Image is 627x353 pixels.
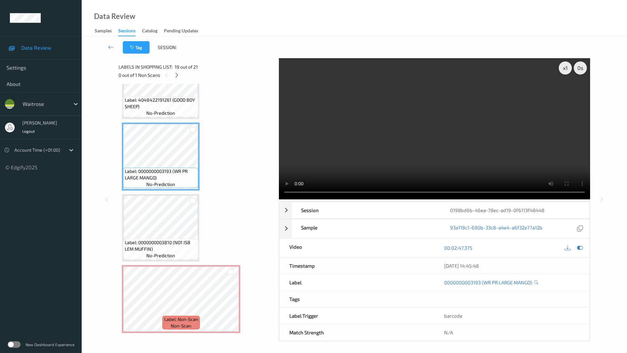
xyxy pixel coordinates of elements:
div: N/A [434,324,589,341]
span: 19 out of 21 [175,64,198,70]
span: non-scan [171,323,191,329]
a: 00:02:47.375 [444,244,472,251]
div: Label Trigger [280,308,435,324]
span: Label: 0000000003193 (WR PR LARGE MANGO) [125,168,197,181]
div: Samples [95,27,112,36]
div: Sample [291,219,441,238]
span: Label: Non-Scan [164,316,198,323]
div: Match Strength [280,324,435,341]
div: Data Review [94,13,135,20]
div: Catalog [142,27,157,36]
a: 93a119c1-690b-33c8-a4e4-a6f32e77a12b [450,224,542,233]
button: Tag [123,41,150,54]
span: Labels in shopping list: [119,64,172,70]
div: Sample93a119c1-690b-33c8-a4e4-a6f32e77a12b [279,219,590,238]
span: Label: 4048422191261 (GOOD BOY SHEEP) [125,97,197,110]
div: Session [291,202,441,218]
span: Label: 0000000003810 (NO1 ISB LEM MUFFIN) [125,239,197,252]
a: 0000000003193 (WR PR LARGE MANGO) [444,279,532,286]
a: Pending Updates [164,26,205,36]
div: Tags [280,291,435,307]
span: no-prediction [146,252,175,259]
div: Pending Updates [164,27,198,36]
div: 0 s [574,61,587,75]
div: Sessions [118,27,136,36]
div: barcode [434,308,589,324]
div: Session0198bd6b-46ea-78ec-ad19-0f6113f48448 [279,202,590,219]
a: Catalog [142,26,164,36]
div: 0198bd6b-46ea-78ec-ad19-0f6113f48448 [440,202,589,218]
div: Video [280,239,435,257]
div: 0 out of 1 Non Scans [119,71,274,79]
div: Label [280,274,435,291]
div: x 1 [559,61,572,75]
a: Samples [95,26,118,36]
div: [DATE] 14:45:48 [444,262,580,269]
span: no-prediction [146,181,175,188]
span: Session: [158,44,177,51]
div: Timestamp [280,258,435,274]
a: Sessions [118,26,142,36]
span: no-prediction [146,110,175,116]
